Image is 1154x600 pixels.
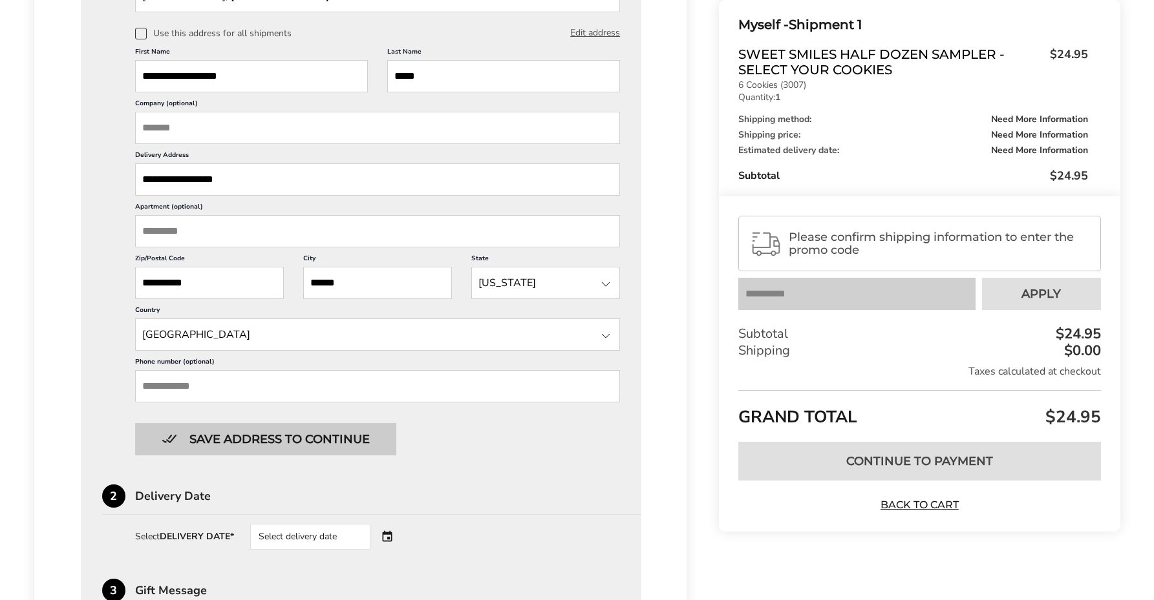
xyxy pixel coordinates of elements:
[135,532,234,541] div: Select
[471,254,620,267] label: State
[738,168,1087,183] div: Subtotal
[303,254,452,267] label: City
[135,60,368,92] input: First Name
[387,47,620,60] label: Last Name
[1052,327,1101,341] div: $24.95
[738,342,1100,359] div: Shipping
[738,146,1087,155] div: Estimated delivery date:
[303,267,452,299] input: City
[1021,288,1061,300] span: Apply
[135,163,621,196] input: Delivery Address
[135,357,621,370] label: Phone number (optional)
[1043,47,1088,74] span: $24.95
[991,146,1088,155] span: Need More Information
[135,318,621,351] input: State
[135,254,284,267] label: Zip/Postal Code
[738,130,1087,140] div: Shipping price:
[738,390,1100,432] div: GRAND TOTAL
[135,28,292,39] label: Use this address for all shipments
[160,530,234,543] strong: DELIVERY DATE*
[982,278,1101,310] button: Apply
[874,498,965,512] a: Back to Cart
[738,442,1100,481] button: Continue to Payment
[135,99,621,112] label: Company (optional)
[250,524,370,550] div: Select delivery date
[738,47,1087,78] a: Sweet Smiles Half Dozen Sampler - Select Your Cookies$24.95
[135,47,368,60] label: First Name
[570,26,620,40] button: Edit address
[738,93,1087,102] p: Quantity:
[738,326,1100,342] div: Subtotal
[738,364,1100,378] div: Taxes calculated at checkout
[775,91,780,103] strong: 1
[135,202,621,215] label: Apartment (optional)
[1061,344,1101,358] div: $0.00
[789,231,1089,256] span: Please confirm shipping information to enter the promo code
[135,584,642,596] div: Gift Message
[1042,406,1101,428] span: $24.95
[991,115,1088,124] span: Need More Information
[135,150,621,163] label: Delivery Address
[991,130,1088,140] span: Need More Information
[738,47,1043,78] span: Sweet Smiles Half Dozen Sampler - Select Your Cookies
[738,115,1087,124] div: Shipping method:
[1050,168,1088,183] span: $24.95
[471,267,620,299] input: State
[135,112,621,144] input: Company
[738,81,1087,90] p: 6 Cookies (3007)
[135,267,284,299] input: ZIP
[135,215,621,247] input: Apartment
[135,305,621,318] label: Country
[135,423,396,455] button: Button save address
[387,60,620,92] input: Last Name
[738,14,1087,36] div: Shipment 1
[102,484,125,508] div: 2
[135,490,642,502] div: Delivery Date
[738,17,789,32] span: Myself -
